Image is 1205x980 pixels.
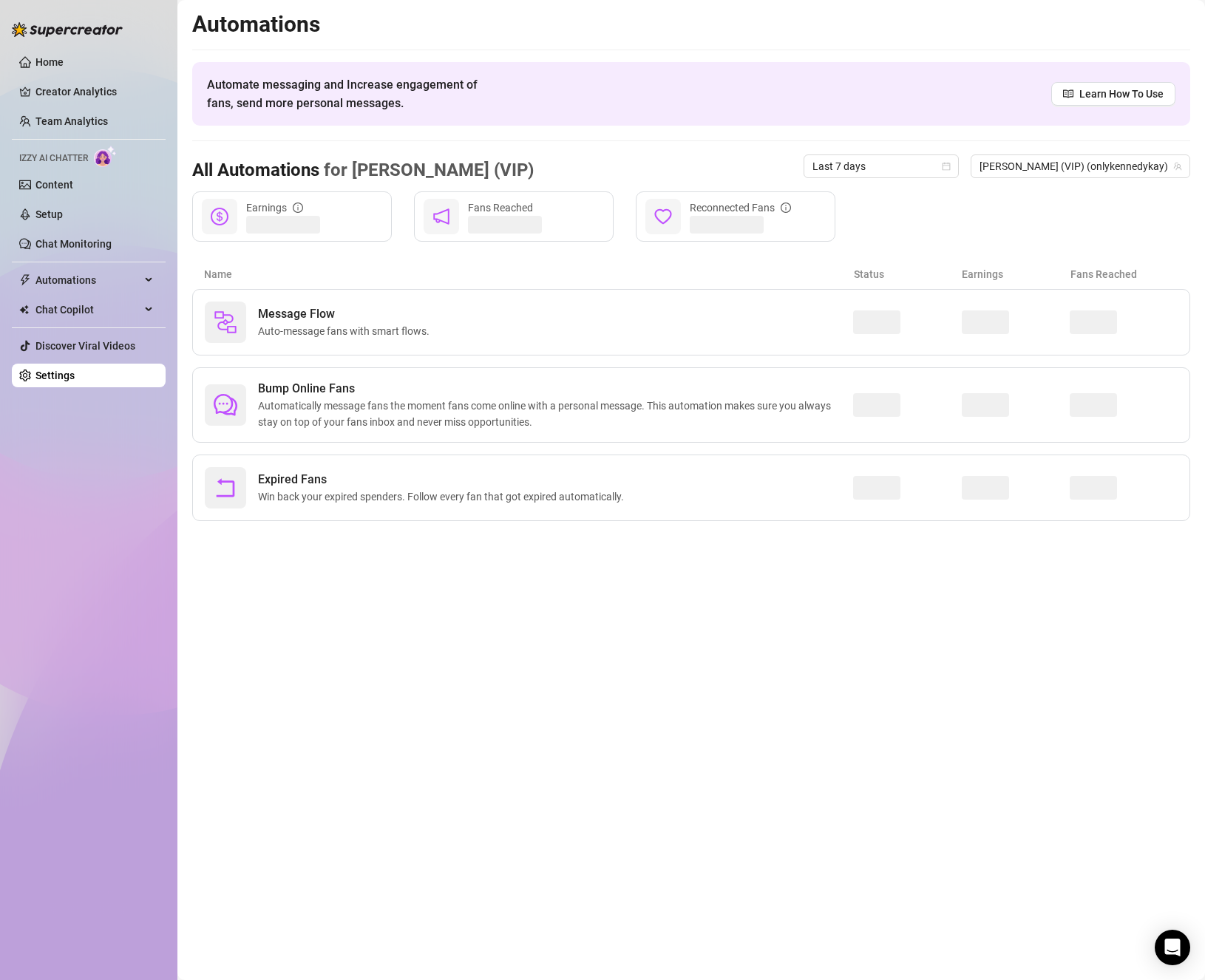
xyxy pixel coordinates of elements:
[214,476,237,500] span: rollback
[654,208,672,225] span: heart
[781,203,791,213] span: info-circle
[192,159,534,183] h3: All Automations
[319,160,534,180] span: for [PERSON_NAME] (VIP)
[258,471,630,489] span: Expired Fans
[204,266,854,282] article: Name
[211,208,228,225] span: dollar
[35,115,108,127] a: Team Analytics
[812,155,950,177] span: Last 7 days
[1173,162,1182,171] span: team
[35,179,73,191] a: Content
[35,340,135,352] a: Discover Viral Videos
[35,370,75,381] a: Settings
[192,10,1190,38] h2: Automations
[19,304,29,315] img: Chat Copilot
[246,200,303,216] div: Earnings
[1070,266,1178,282] article: Fans Reached
[35,56,64,68] a: Home
[35,268,140,292] span: Automations
[12,22,123,37] img: logo-BBDzfeDw.svg
[35,238,112,250] a: Chat Monitoring
[258,305,435,323] span: Message Flow
[258,489,630,505] span: Win back your expired spenders. Follow every fan that got expired automatically.
[19,152,88,166] span: Izzy AI Chatter
[468,202,533,214] span: Fans Reached
[432,208,450,225] span: notification
[258,380,853,398] span: Bump Online Fans
[258,323,435,339] span: Auto-message fans with smart flows.
[1155,930,1190,965] div: Open Intercom Messenger
[980,155,1181,177] span: Kennedy (VIP) (onlykennedykay)
[207,75,492,112] span: Automate messaging and Increase engagement of fans, send more personal messages.
[35,298,140,321] span: Chat Copilot
[1079,86,1164,102] span: Learn How To Use
[19,274,31,286] span: thunderbolt
[258,398,853,430] span: Automatically message fans the moment fans come online with a personal message. This automation m...
[214,310,237,334] img: svg%3e
[1051,82,1175,106] a: Learn How To Use
[854,266,962,282] article: Status
[1063,89,1073,99] span: read
[293,203,303,213] span: info-circle
[35,80,154,103] a: Creator Analytics
[35,208,63,220] a: Setup
[962,266,1070,282] article: Earnings
[942,162,951,171] span: calendar
[214,393,237,417] span: comment
[690,200,791,216] div: Reconnected Fans
[94,146,117,167] img: AI Chatter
